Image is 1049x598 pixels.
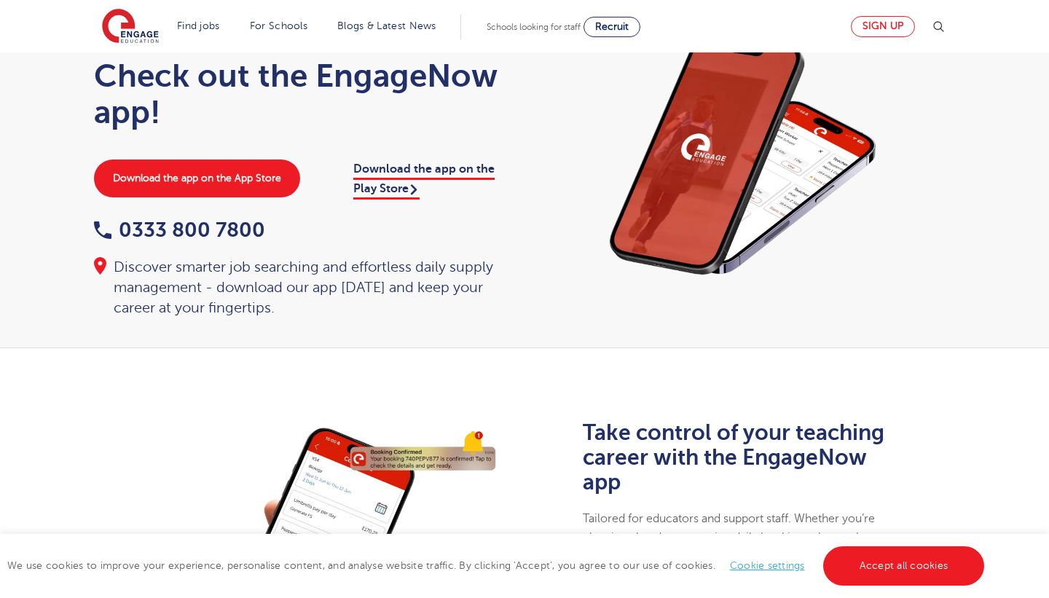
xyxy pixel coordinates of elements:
[7,560,988,571] span: We use cookies to improve your experience, personalise content, and analyse website traffic. By c...
[94,58,511,130] h1: Check out the EngageNow app!
[583,512,887,564] span: Tailored for educators and support staff. Whether you’re planning ahead or managing daily booking...
[595,21,629,32] span: Recruit
[353,162,495,199] a: Download the app on the Play Store
[851,16,915,37] a: Sign up
[94,219,265,241] a: 0333 800 7800
[337,20,436,31] a: Blogs & Latest News
[584,17,640,37] a: Recruit
[94,257,511,318] div: Discover smarter job searching and effortless daily supply management - download our app [DATE] a...
[94,160,300,197] a: Download the app on the App Store
[487,22,581,32] span: Schools looking for staff
[583,420,884,495] b: Take control of your teaching career with the EngageNow app
[730,560,805,571] a: Cookie settings
[102,9,159,45] img: Engage Education
[250,20,307,31] a: For Schools
[177,20,220,31] a: Find jobs
[823,546,985,586] a: Accept all cookies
